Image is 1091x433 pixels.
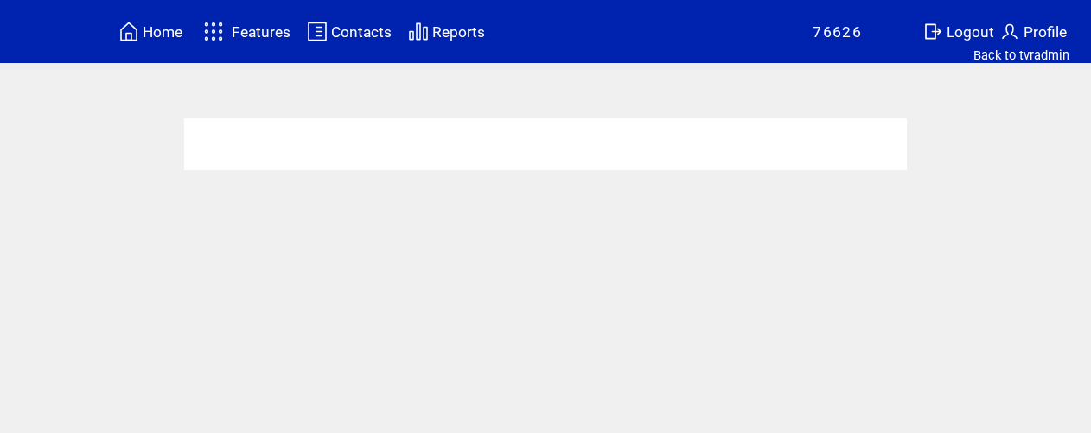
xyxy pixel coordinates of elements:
span: 76626 [813,23,862,41]
a: Features [196,15,294,48]
a: Back to tvradmin [973,48,1069,63]
span: Profile [1024,23,1067,41]
span: Home [143,23,182,41]
img: profile.svg [999,21,1020,42]
span: Reports [432,23,485,41]
span: Contacts [331,23,392,41]
a: Profile [997,18,1069,45]
img: exit.svg [922,21,943,42]
a: Reports [405,18,488,45]
img: features.svg [199,17,229,46]
a: Logout [920,18,997,45]
img: chart.svg [408,21,429,42]
img: contacts.svg [307,21,328,42]
span: Features [232,23,290,41]
a: Home [116,18,185,45]
a: Contacts [304,18,394,45]
img: home.svg [118,21,139,42]
span: Logout [947,23,994,41]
